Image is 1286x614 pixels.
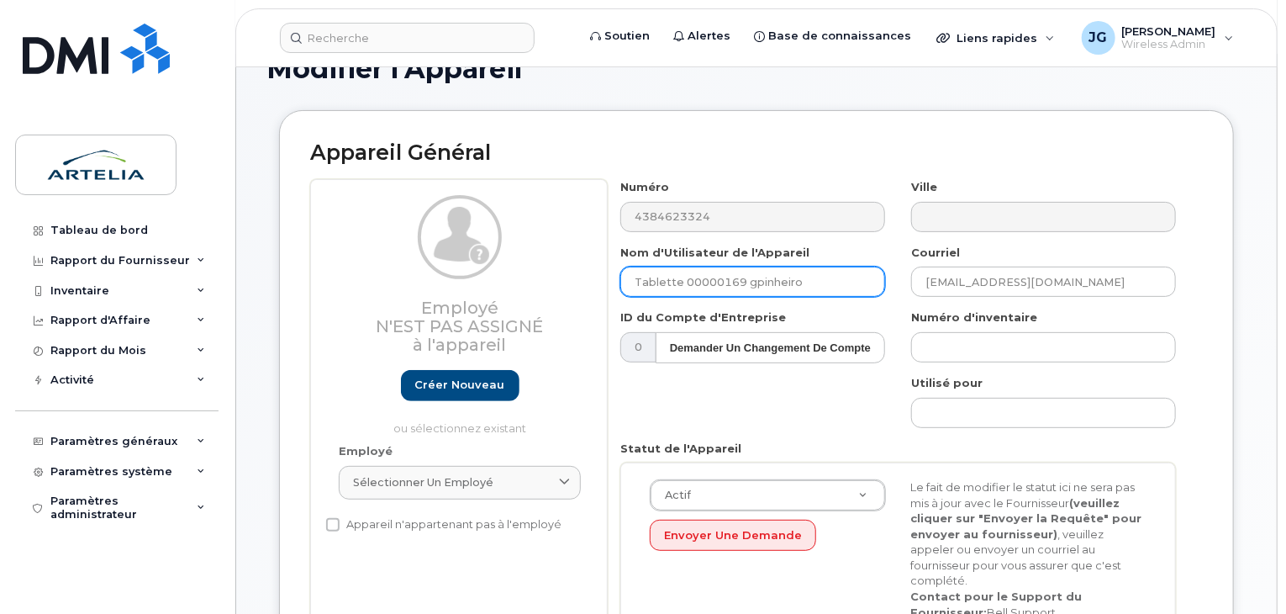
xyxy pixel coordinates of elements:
[414,335,507,355] span: à l'appareil
[911,179,937,195] label: Ville
[266,54,1246,83] h1: Modifier l'Appareil
[339,466,581,500] a: Sélectionner un employé
[326,515,561,535] label: Appareil n'appartenant pas à l'employé
[768,28,911,45] span: Base de connaissances
[280,23,535,53] input: Recherche
[650,520,816,551] button: Envoyer une Demande
[620,179,669,195] label: Numéro
[742,19,923,53] a: Base de connaissances
[578,19,661,53] a: Soutien
[1089,28,1108,48] span: JG
[401,370,519,401] a: Créer nouveau
[339,443,393,459] label: Employé
[651,480,885,511] a: Actif
[310,141,1203,165] h2: Appareil Général
[620,245,809,261] label: Nom d'Utilisateur de l'Appareil
[604,28,650,45] span: Soutien
[911,245,960,261] label: Courriel
[339,299,581,354] h3: Employé
[670,341,871,354] strong: Demander un Changement de Compte
[688,28,730,45] span: Alertes
[655,488,691,503] span: Actif
[911,310,1037,326] label: Numéro d'inventaire
[1122,24,1216,38] span: [PERSON_NAME]
[957,31,1037,45] span: Liens rapides
[656,332,885,363] button: Demander un Changement de Compte
[925,21,1067,55] div: Liens rapides
[911,375,983,391] label: Utilisé pour
[326,518,340,532] input: Appareil n'appartenant pas à l'employé
[339,421,581,437] p: ou sélectionnez existant
[620,310,786,326] label: ID du Compte d'Entreprise
[620,441,741,457] label: Statut de l'Appareil
[1070,21,1246,55] div: Justin Gauthier
[1122,38,1216,51] span: Wireless Admin
[377,316,544,336] span: N'est pas assigné
[661,19,742,53] a: Alertes
[353,474,493,490] span: Sélectionner un employé
[911,496,1142,541] strong: (veuillez cliquer sur "Envoyer la Requête" pour envoyer au fournisseur)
